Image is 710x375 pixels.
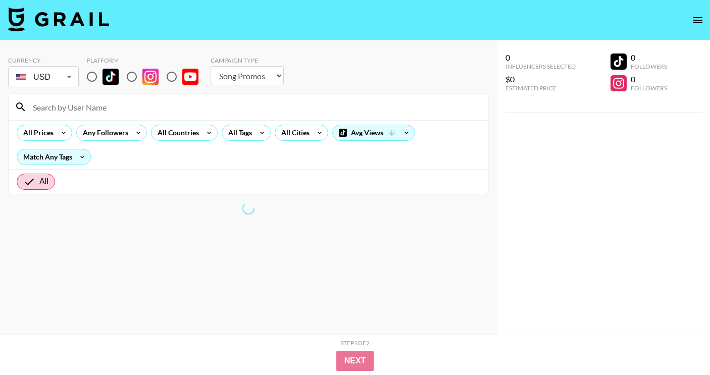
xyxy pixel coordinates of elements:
div: USD [10,68,77,86]
div: Platform [87,57,207,64]
div: All Prices [17,125,56,140]
div: Campaign Type [211,57,284,64]
div: Influencers Selected [505,63,576,70]
span: All [39,176,48,188]
div: Match Any Tags [17,149,90,165]
button: open drawer [688,10,708,30]
div: Currency [8,57,79,64]
div: All Cities [275,125,312,140]
div: 0 [505,52,576,63]
div: Estimated Price [505,84,576,92]
div: Any Followers [77,125,130,140]
img: Grail Talent [8,7,109,31]
img: Instagram [142,69,159,85]
div: All Countries [151,125,201,140]
div: 0 [631,74,667,84]
input: Search by User Name [27,99,482,115]
div: Followers [631,63,667,70]
img: TikTok [103,69,119,85]
div: $0 [505,74,576,84]
div: All Tags [222,125,254,140]
div: 0 [631,52,667,63]
div: Followers [631,84,667,92]
div: Avg Views [333,125,415,140]
button: Next [336,351,374,371]
span: Refreshing lists, bookers, clients, countries, tags, cities, talent, talent... [241,201,256,216]
div: Step 1 of 2 [340,339,370,347]
img: YouTube [182,69,198,85]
